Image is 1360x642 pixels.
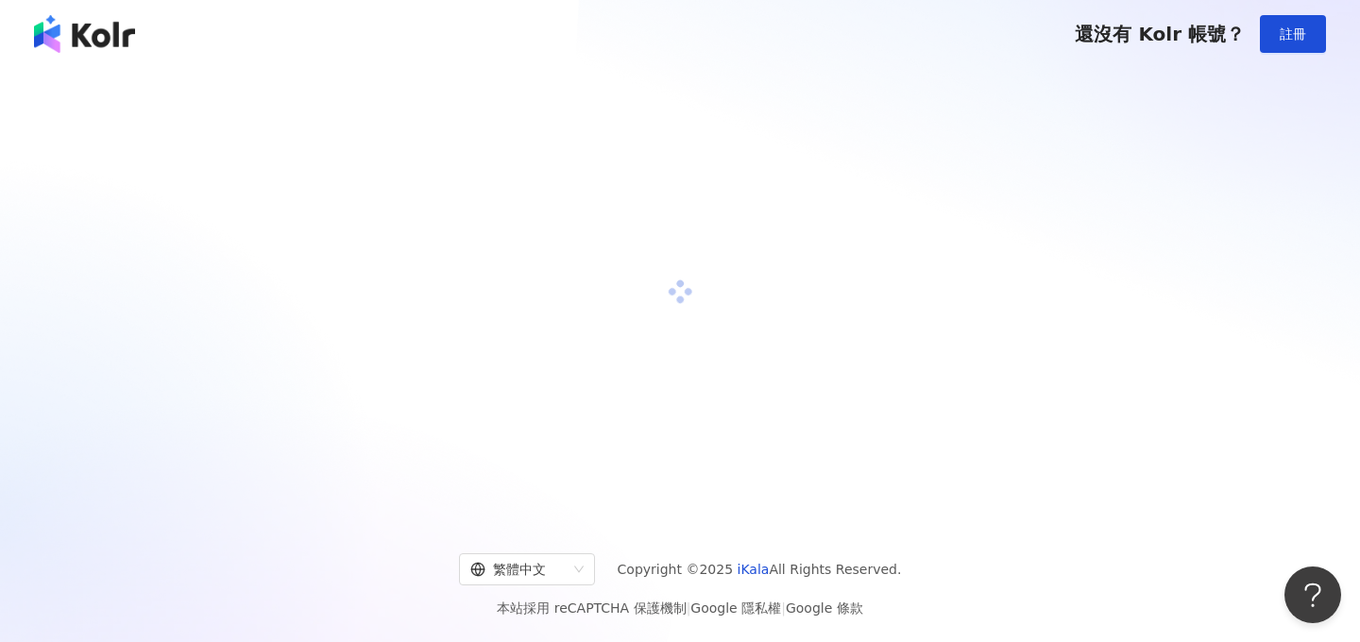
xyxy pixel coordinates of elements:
[738,562,770,577] a: iKala
[497,597,862,619] span: 本站採用 reCAPTCHA 保護機制
[1260,15,1326,53] button: 註冊
[690,600,781,616] a: Google 隱私權
[1075,23,1245,45] span: 還沒有 Kolr 帳號？
[470,554,567,584] div: 繁體中文
[618,558,902,581] span: Copyright © 2025 All Rights Reserved.
[781,600,786,616] span: |
[687,600,691,616] span: |
[1280,26,1306,42] span: 註冊
[786,600,863,616] a: Google 條款
[34,15,135,53] img: logo
[1284,566,1341,623] iframe: Help Scout Beacon - Open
